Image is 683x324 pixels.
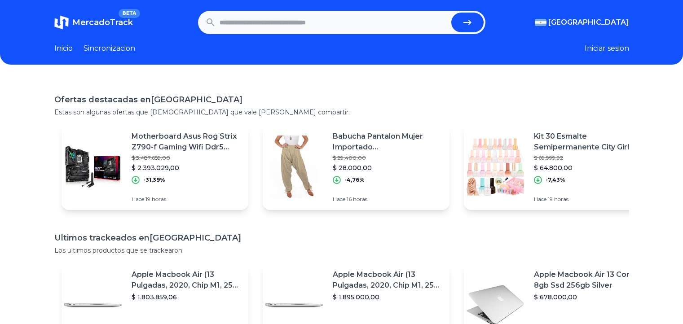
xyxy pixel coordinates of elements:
[534,196,643,203] p: Hace 19 horas
[132,163,241,172] p: $ 2.393.029,00
[534,131,643,153] p: Kit 30 Esmalte Semipermanente City Girl Uv Led 5ml Colores
[54,15,69,30] img: MercadoTrack
[54,93,629,106] h1: Ofertas destacadas en [GEOGRAPHIC_DATA]
[143,176,165,184] p: -31,39%
[54,232,629,244] h1: Ultimos trackeados en [GEOGRAPHIC_DATA]
[62,136,124,198] img: Featured image
[585,43,629,54] button: Iniciar sesion
[333,131,442,153] p: Babucha Pantalon Mujer Importado [DEMOGRAPHIC_DATA] Estampado #2267
[333,293,442,302] p: $ 1.895.000,00
[333,269,442,291] p: Apple Macbook Air (13 Pulgadas, 2020, Chip M1, 256 Gb De Ssd, 8 Gb De Ram) - Plata
[54,15,133,30] a: MercadoTrackBETA
[72,18,133,27] span: MercadoTrack
[464,136,527,198] img: Featured image
[263,124,449,210] a: Featured imageBabucha Pantalon Mujer Importado [DEMOGRAPHIC_DATA] Estampado #2267$ 29.400,00$ 28....
[548,17,629,28] span: [GEOGRAPHIC_DATA]
[333,154,442,162] p: $ 29.400,00
[119,9,140,18] span: BETA
[54,246,629,255] p: Los ultimos productos que se trackearon.
[132,196,241,203] p: Hace 19 horas
[534,293,643,302] p: $ 678.000,00
[534,154,643,162] p: $ 69.999,92
[132,293,241,302] p: $ 1.803.859,06
[62,124,248,210] a: Featured imageMotherboard Asus Rog Strix Z790-f Gaming Wifi Ddr5 Intel$ 3.487.659,00$ 2.393.029,0...
[535,17,629,28] button: [GEOGRAPHIC_DATA]
[263,136,326,198] img: Featured image
[535,19,546,26] img: Argentina
[132,269,241,291] p: Apple Macbook Air (13 Pulgadas, 2020, Chip M1, 256 Gb De Ssd, 8 Gb De Ram) - Plata
[54,108,629,117] p: Estas son algunas ofertas que [DEMOGRAPHIC_DATA] que vale [PERSON_NAME] compartir.
[534,163,643,172] p: $ 64.800,00
[84,43,135,54] a: Sincronizacion
[132,131,241,153] p: Motherboard Asus Rog Strix Z790-f Gaming Wifi Ddr5 Intel
[132,154,241,162] p: $ 3.487.659,00
[54,43,73,54] a: Inicio
[333,196,442,203] p: Hace 16 horas
[534,269,643,291] p: Apple Macbook Air 13 Core I5 8gb Ssd 256gb Silver
[464,124,651,210] a: Featured imageKit 30 Esmalte Semipermanente City Girl Uv Led 5ml Colores$ 69.999,92$ 64.800,00-7,...
[333,163,442,172] p: $ 28.000,00
[344,176,365,184] p: -4,76%
[546,176,565,184] p: -7,43%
